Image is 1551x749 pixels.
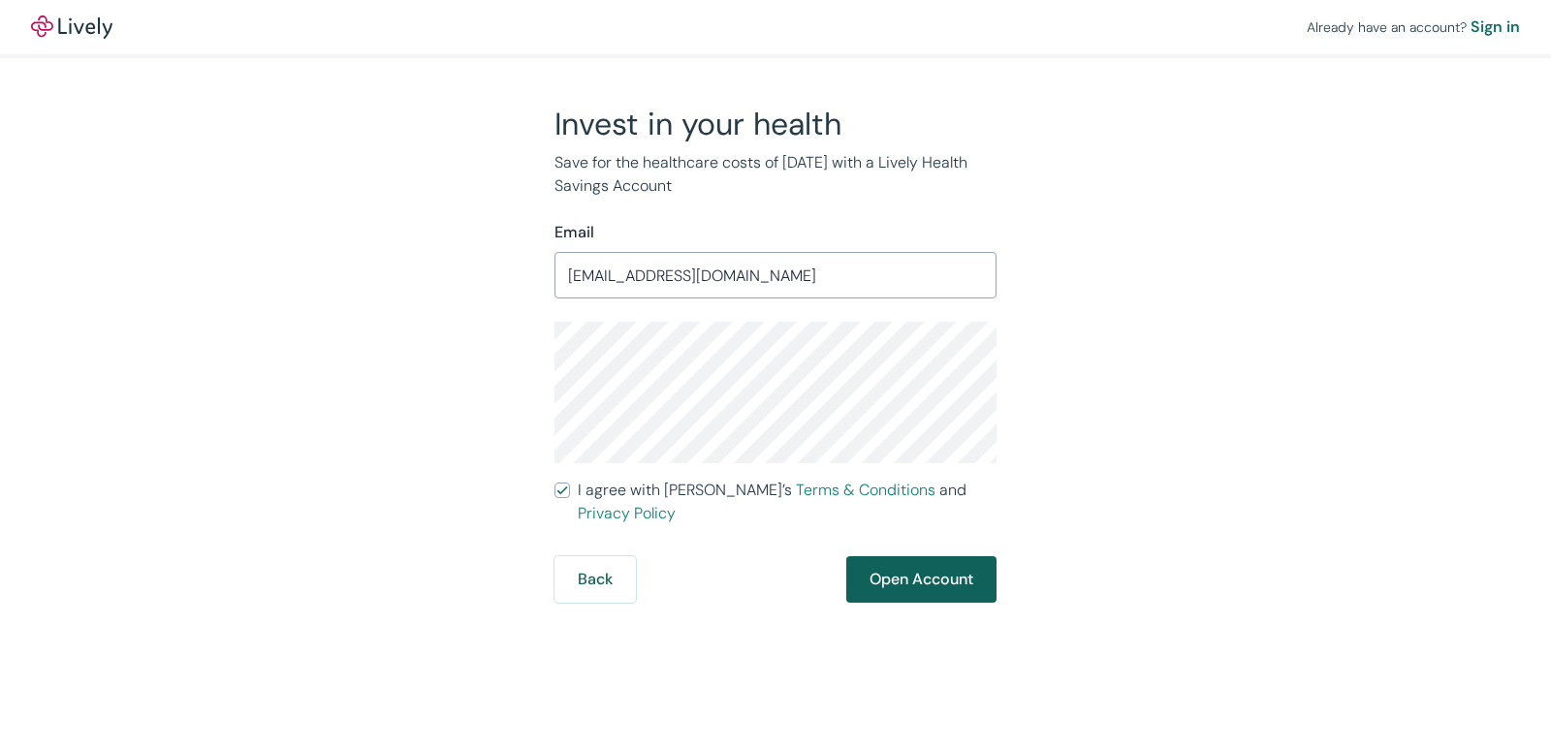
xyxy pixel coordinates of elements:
p: Save for the healthcare costs of [DATE] with a Lively Health Savings Account [554,151,997,198]
img: Lively [31,16,112,39]
label: Email [554,221,594,244]
a: Privacy Policy [578,503,676,523]
span: I agree with [PERSON_NAME]’s and [578,479,997,525]
a: Terms & Conditions [796,480,935,500]
h2: Invest in your health [554,105,997,143]
div: Already have an account? [1307,16,1520,39]
a: Sign in [1471,16,1520,39]
button: Open Account [846,556,997,603]
a: LivelyLively [31,16,112,39]
button: Back [554,556,636,603]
